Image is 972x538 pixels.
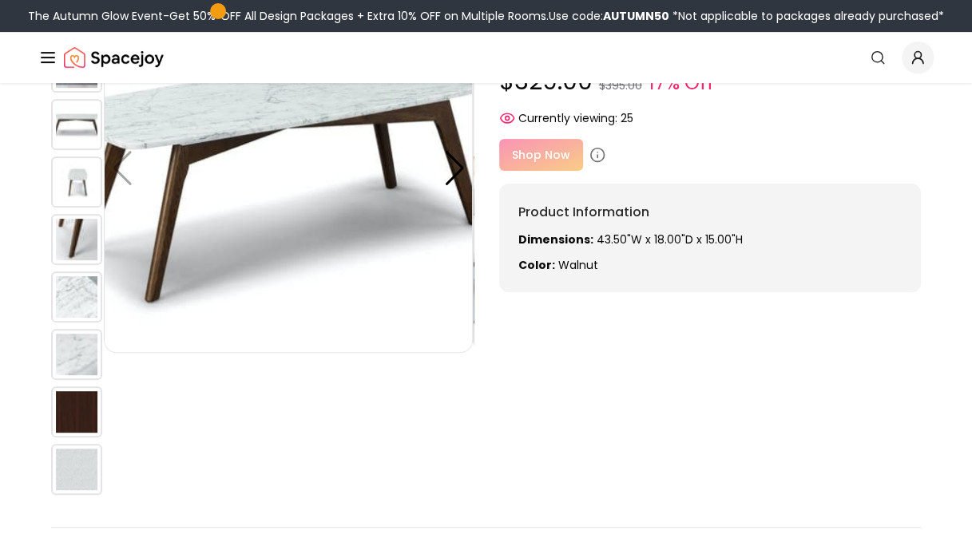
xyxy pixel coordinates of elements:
img: https://storage.googleapis.com/spacejoy-main/assets/5f3435c76cd190001e4d178e/product_4_067elen0a1ej [51,214,102,265]
strong: Color: [518,257,555,273]
img: https://storage.googleapis.com/spacejoy-main/assets/5f3435c76cd190001e4d178e/product_8_15bbhlp0iigh [51,444,102,495]
img: https://storage.googleapis.com/spacejoy-main/assets/5f3435c76cd190001e4d178e/product_3_gp1eoo90dpe7 [51,156,102,208]
span: walnut [558,257,598,273]
small: 17% Off [649,69,714,97]
strong: Dimensions: [518,231,593,247]
img: https://storage.googleapis.com/spacejoy-main/assets/5f3435c76cd190001e4d178e/product_6_3258kdpn63np [51,329,102,380]
a: Spacejoy [64,42,164,73]
span: 25 [621,110,633,126]
img: https://storage.googleapis.com/spacejoy-main/assets/5f3435c76cd190001e4d178e/product_5_f7n6139l6fkh [51,271,102,322]
img: https://storage.googleapis.com/spacejoy-main/assets/5f3435c76cd190001e4d178e/product_7_moop8m8id89f [51,386,102,437]
span: Use code: [549,8,669,24]
div: The Autumn Glow Event-Get 50% OFF All Design Packages + Extra 10% OFF on Multiple Rooms. [28,8,944,24]
h6: Product Information [518,203,903,222]
p: 43.50"W x 18.00"D x 15.00"H [518,231,903,247]
img: Spacejoy Logo [64,42,164,73]
p: $329.00 [499,67,922,97]
span: Currently viewing: [518,110,617,126]
b: AUTUMN50 [603,8,669,24]
span: *Not applicable to packages already purchased* [669,8,944,24]
nav: Global [38,32,934,83]
img: https://storage.googleapis.com/spacejoy-main/assets/5f3435c76cd190001e4d178e/product_2_ndp3979moin [51,99,102,150]
small: $395.00 [599,77,642,93]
